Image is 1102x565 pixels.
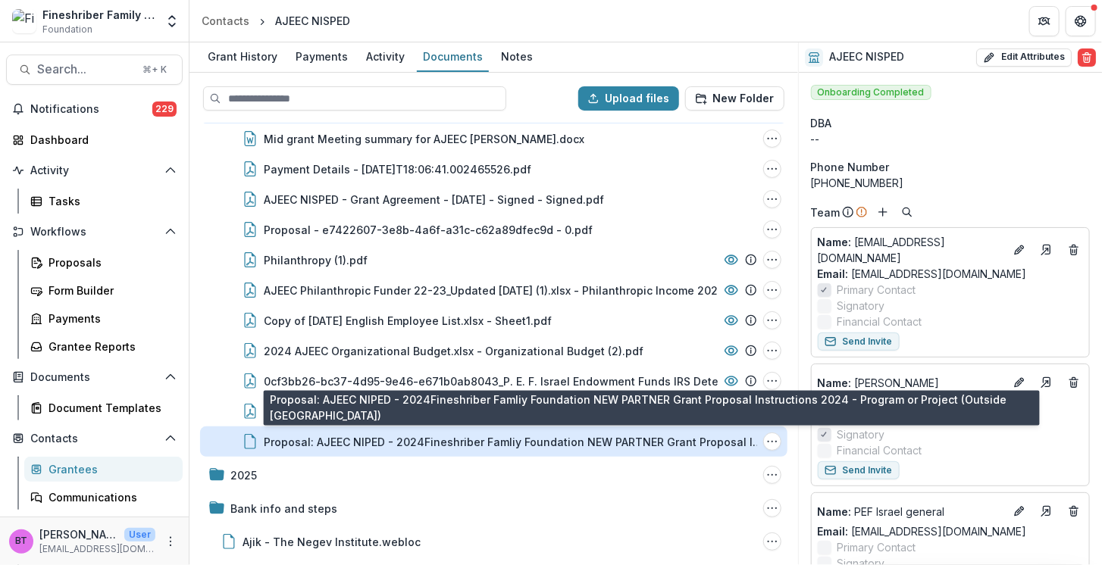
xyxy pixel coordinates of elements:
[196,10,356,32] nav: breadcrumb
[6,55,183,85] button: Search...
[200,336,787,366] div: 2024 AJEEC Organizational Budget.xlsx - Organizational Budget (2).pdf2024 AJEEC Organizational Bu...
[161,532,180,551] button: More
[24,485,183,510] a: Communications
[837,410,916,426] span: Primary Contact
[763,251,781,269] button: Philanthropy (1).pdf Options
[30,132,171,148] div: Dashboard
[495,42,539,72] a: Notes
[24,457,183,482] a: Grantees
[39,542,155,556] p: [EMAIL_ADDRESS][DOMAIN_NAME]
[360,45,411,67] div: Activity
[6,97,183,121] button: Notifications229
[763,372,781,390] button: 0cf3bb26-bc37-4d95-9e46-e671b0ab8043_P. E. F. Israel Endowment Funds IRS Determination letter 120...
[200,245,787,275] div: Philanthropy (1).pdfPhilanthropy (1).pdf Options
[837,282,916,298] span: Primary Contact
[230,467,257,483] div: 2025
[811,204,841,220] p: Team
[200,526,787,557] div: Ajik - The Negev Institute.weblocAjik - The Negev Institute.webloc Options
[417,42,489,72] a: Documents
[1035,238,1059,262] a: Go to contact
[818,375,1004,391] a: Name: [PERSON_NAME]
[818,332,900,351] button: Send Invite
[30,371,158,384] span: Documents
[495,45,539,67] div: Notes
[290,42,354,72] a: Payments
[200,154,787,184] div: Payment Details - [DATE]T18:06:41.002465526.pdfPayment Details - 2024-11-01T18:06:41.002465526.pd...
[1065,241,1083,259] button: Deletes
[230,501,337,517] div: Bank info and steps
[811,159,890,175] span: Phone Number
[1065,373,1083,392] button: Deletes
[30,103,152,116] span: Notifications
[763,342,781,360] button: 2024 AJEEC Organizational Budget.xlsx - Organizational Budget (2).pdf Options
[6,158,183,183] button: Open Activity
[139,61,170,78] div: ⌘ + K
[24,250,183,275] a: Proposals
[42,23,92,36] span: Foundation
[275,13,350,29] div: AJEEC NISPED
[200,426,787,457] div: Proposal: AJEEC NIPED - 2024Fineshriber Famliy Foundation NEW PARTNER Grant Proposal Instructions...
[202,45,283,67] div: Grant History
[200,214,787,245] div: Proposal - e7422607-3e8b-4a6f-a31c-c62a89dfec9d - 0.pdfProposal - e7422607-3e8b-4a6f-a31c-c62a89d...
[818,395,1027,410] a: Email: [EMAIL_ADDRESS][DOMAIN_NAME]
[818,396,849,409] span: Email:
[578,86,679,111] button: Upload files
[976,48,1072,67] button: Edit Attributes
[39,526,118,542] p: [PERSON_NAME]
[6,220,183,244] button: Open Workflows
[264,313,552,329] div: Copy of [DATE] English Employee List.xlsx - Sheet1.pdf
[1066,6,1096,36] button: Get Help
[200,493,787,523] div: Bank info and stepsBank info and steps Options
[837,298,885,314] span: Signatory
[24,334,183,359] a: Grantee Reports
[811,115,832,131] span: DBA
[811,131,1090,147] div: --
[818,267,849,280] span: Email:
[763,220,781,239] button: Proposal - e7422607-3e8b-4a6f-a31c-c62a89dfec9d - 0.pdf Options
[818,505,852,518] span: Name :
[49,311,171,326] div: Payments
[811,175,1090,191] div: [PHONE_NUMBER]
[818,523,1027,539] a: Email: [EMAIL_ADDRESS][DOMAIN_NAME]
[30,432,158,445] span: Contacts
[763,499,781,517] button: Bank info and steps Options
[42,7,155,23] div: Fineshriber Family Foundation
[1035,499,1059,523] a: Go to contact
[200,460,787,490] div: 20252025 Options
[837,314,922,329] span: Financial Contact
[360,42,411,72] a: Activity
[12,9,36,33] img: Fineshriber Family Foundation
[1078,48,1096,67] button: Delete
[6,365,183,389] button: Open Documents
[24,278,183,303] a: Form Builder
[818,525,849,538] span: Email:
[200,396,787,426] div: Fineshriber Beit Berl budget - Sheet 1.pdfFineshriber Beit Berl budget - Sheet 1.pdf Options
[202,42,283,72] a: Grant History
[200,366,787,396] div: 0cf3bb26-bc37-4d95-9e46-e671b0ab8043_P. E. F. Israel Endowment Funds IRS Determination letter 120...
[202,13,249,29] div: Contacts
[264,192,604,208] div: AJEEC NISPED - Grant Agreement - [DATE] - Signed - Signed.pdf
[818,504,1004,520] p: PEF Israel general
[6,127,183,152] a: Dashboard
[49,400,171,416] div: Document Templates
[763,402,781,420] button: Fineshriber Beit Berl budget - Sheet 1.pdf Options
[763,466,781,484] button: 2025 Options
[200,305,787,336] div: Copy of [DATE] English Employee List.xlsx - Sheet1.pdfCopy of June 2024 English Employee List.xls...
[30,226,158,239] span: Workflows
[818,504,1004,520] a: Name: PEF Israel general
[763,130,781,148] button: Mid grant Meeting summary for AJEEC Hila Elhayany.docx Options
[763,281,781,299] button: AJEEC Philanthropic Funder 22-23_Updated April23 (1).xlsx - Philanthropic Income 2023-2022.pdf Op...
[811,85,931,100] span: Onboarding Completed
[200,123,787,154] div: Mid grant Meeting summary for AJEEC [PERSON_NAME].docxMid grant Meeting summary for AJEEC Hila El...
[200,184,787,214] div: AJEEC NISPED - Grant Agreement - [DATE] - Signed - Signed.pdfAJEEC NISPED - Grant Agreement - 202...
[264,252,368,268] div: Philanthropy (1).pdf
[829,51,904,64] h2: AJEEC NISPED
[6,426,183,451] button: Open Contacts
[6,516,183,540] button: Open Data & Reporting
[37,62,133,76] span: Search...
